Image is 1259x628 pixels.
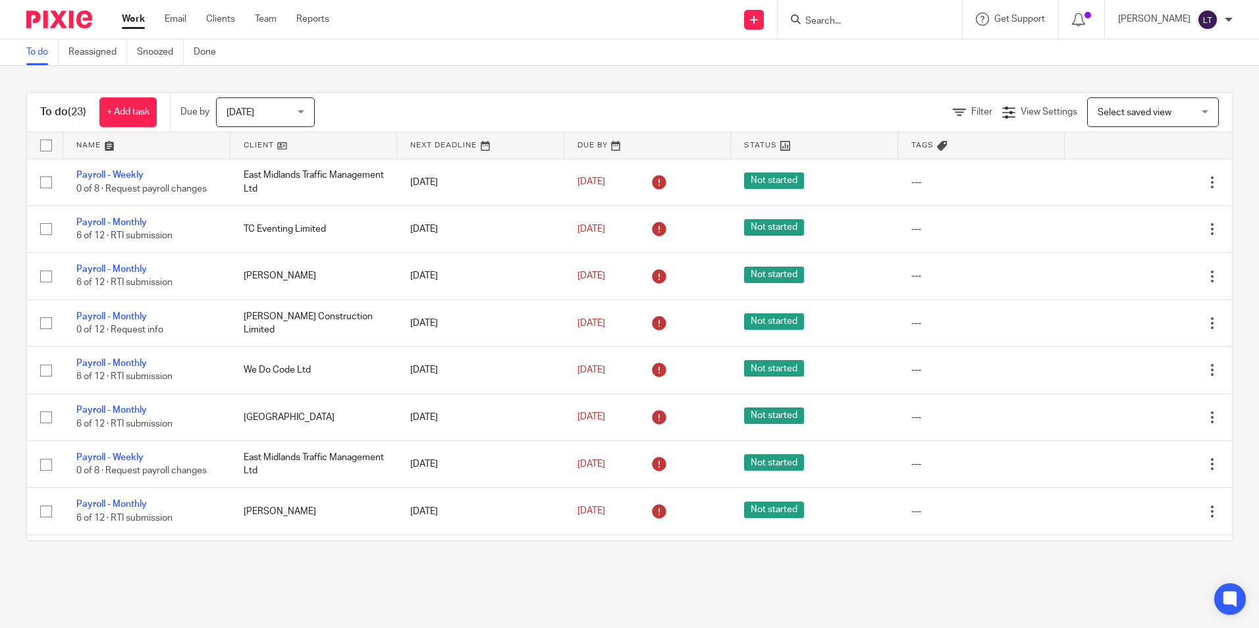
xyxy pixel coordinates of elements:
span: Get Support [994,14,1045,24]
span: [DATE] [227,108,254,117]
td: [DATE] [397,159,564,205]
span: [DATE] [577,271,605,280]
td: [PERSON_NAME] [230,253,398,300]
td: [DATE] [397,488,564,535]
span: [DATE] [577,506,605,515]
td: [PERSON_NAME] [230,488,398,535]
a: Payroll - Monthly [76,218,147,227]
a: Payroll - Monthly [76,312,147,321]
a: Reports [296,13,329,26]
span: 0 of 12 · Request info [76,325,163,334]
td: We Do Code Ltd [230,347,398,394]
span: 6 of 12 · RTI submission [76,513,173,523]
a: Work [122,13,145,26]
a: + Add task [99,97,157,127]
span: [DATE] [577,459,605,469]
span: Not started [744,313,804,330]
span: (23) [68,107,86,117]
input: Search [804,16,923,28]
td: [DATE] [397,535,564,589]
td: [DATE] [397,205,564,252]
span: 0 of 8 · Request payroll changes [76,184,207,194]
td: TC Eventing Limited [230,205,398,252]
p: [PERSON_NAME] [1118,13,1191,26]
a: Clients [206,13,235,26]
img: svg%3E [1197,9,1218,30]
span: Not started [744,502,804,518]
span: 6 of 12 · RTI submission [76,278,173,288]
span: Not started [744,360,804,377]
a: Payroll - Monthly [76,359,147,368]
span: 0 of 8 · Request payroll changes [76,466,207,475]
span: [DATE] [577,224,605,234]
span: Not started [744,454,804,471]
span: View Settings [1021,107,1077,117]
td: [GEOGRAPHIC_DATA] [230,394,398,440]
div: --- [911,269,1052,282]
div: --- [911,176,1052,189]
a: Payroll - Weekly [76,170,144,180]
td: [DATE] [397,300,564,346]
img: Pixie [26,11,92,28]
a: Payroll - Weekly [76,453,144,462]
td: East Midlands Traffic Management Ltd [230,441,398,488]
a: Team [255,13,277,26]
span: [DATE] [577,319,605,328]
div: --- [911,222,1052,236]
span: [DATE] [577,178,605,187]
a: Email [165,13,186,26]
span: [DATE] [577,413,605,422]
span: Filter [971,107,992,117]
td: East Midlands Traffic Management Ltd [230,159,398,205]
a: Payroll - Monthly [76,265,147,274]
td: [DATE] [397,441,564,488]
p: Due by [180,105,209,118]
span: Select saved view [1098,108,1171,117]
a: Done [194,39,226,65]
a: Payroll - Monthly [76,406,147,415]
td: [DATE] [397,394,564,440]
span: Not started [744,219,804,236]
h1: To do [40,105,86,119]
span: Tags [911,142,934,149]
td: [DATE] [397,347,564,394]
span: Not started [744,407,804,424]
div: --- [911,317,1052,330]
td: [DATE] [397,253,564,300]
span: Not started [744,172,804,189]
td: [PERSON_NAME] Construction Limited [230,300,398,346]
span: Not started [744,267,804,283]
div: --- [911,411,1052,424]
a: Payroll - Monthly [76,500,147,509]
span: 6 of 12 · RTI submission [76,231,173,240]
span: 6 of 12 · RTI submission [76,373,173,382]
span: 6 of 12 · RTI submission [76,419,173,429]
div: --- [911,505,1052,518]
div: --- [911,458,1052,471]
div: --- [911,363,1052,377]
td: Woodlands Cat Hotel Limited [230,535,398,589]
span: [DATE] [577,365,605,375]
a: Reassigned [68,39,127,65]
a: Snoozed [137,39,184,65]
a: To do [26,39,59,65]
